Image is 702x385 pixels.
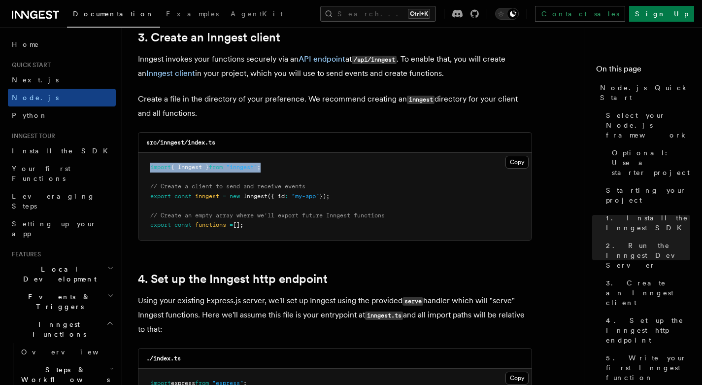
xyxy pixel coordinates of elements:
a: AgentKit [225,3,289,27]
span: Overview [21,348,123,356]
a: Starting your project [602,181,690,209]
span: { Inngest } [171,164,209,171]
span: Quick start [8,61,51,69]
button: Copy [505,372,529,385]
span: Python [12,111,48,119]
a: Setting up your app [8,215,116,243]
p: Create a file in the directory of your preference. We recommend creating an directory for your cl... [138,92,532,120]
h4: On this page [596,63,690,79]
span: Optional: Use a starter project [612,148,690,177]
a: Examples [160,3,225,27]
span: // Create an empty array where we'll export future Inngest functions [150,212,385,219]
span: ; [257,164,261,171]
a: Select your Node.js framework [602,106,690,144]
p: Using your existing Express.js server, we'll set up Inngest using the provided handler which will... [138,294,532,336]
code: inngest [407,96,435,104]
span: from [209,164,223,171]
span: // Create a client to send and receive events [150,183,305,190]
span: const [174,221,192,228]
a: 3. Create an Inngest client [602,274,690,312]
span: 5. Write your first Inngest function [606,353,690,383]
span: Setting up your app [12,220,97,238]
a: 4. Set up the Inngest http endpoint [602,312,690,349]
span: Inngest Functions [8,319,106,339]
a: Overview [17,343,116,361]
code: src/inngest/index.ts [146,139,215,146]
span: Documentation [73,10,154,18]
code: serve [402,297,423,306]
a: Optional: Use a starter project [608,144,690,181]
button: Toggle dark mode [495,8,519,20]
span: Leveraging Steps [12,192,95,210]
span: Home [12,39,39,49]
span: 1. Install the Inngest SDK [606,213,690,233]
a: 4. Set up the Inngest http endpoint [138,272,328,286]
a: Contact sales [535,6,625,22]
a: API endpoint [299,54,345,64]
span: 4. Set up the Inngest http endpoint [606,315,690,345]
code: ./index.ts [146,355,181,362]
kbd: Ctrl+K [408,9,430,19]
span: AgentKit [231,10,283,18]
span: 3. Create an Inngest client [606,278,690,308]
span: import [150,164,171,171]
span: "inngest" [226,164,257,171]
a: Node.js [8,89,116,106]
a: Home [8,35,116,53]
button: Events & Triggers [8,288,116,315]
span: = [230,221,233,228]
span: Starting your project [606,185,690,205]
span: Events & Triggers [8,292,107,312]
span: Features [8,250,41,258]
a: 3. Create an Inngest client [138,31,280,44]
button: Local Development [8,260,116,288]
button: Copy [505,156,529,169]
span: []; [233,221,243,228]
a: Python [8,106,116,124]
span: export [150,193,171,200]
a: Inngest client [146,69,195,78]
span: : [285,193,288,200]
span: 2. Run the Inngest Dev Server [606,241,690,270]
a: Sign Up [629,6,694,22]
span: Node.js [12,94,59,102]
span: Local Development [8,264,107,284]
span: functions [195,221,226,228]
span: ({ id [267,193,285,200]
span: Steps & Workflows [17,365,110,385]
span: const [174,193,192,200]
a: Node.js Quick Start [596,79,690,106]
span: inngest [195,193,219,200]
span: Select your Node.js framework [606,110,690,140]
span: Install the SDK [12,147,114,155]
a: Leveraging Steps [8,187,116,215]
a: 1. Install the Inngest SDK [602,209,690,237]
span: Inngest tour [8,132,55,140]
span: Your first Functions [12,165,70,182]
a: Next.js [8,71,116,89]
a: Your first Functions [8,160,116,187]
code: /api/inngest [352,56,397,64]
span: "my-app" [292,193,319,200]
p: Inngest invokes your functions securely via an at . To enable that, you will create an in your pr... [138,52,532,80]
a: 2. Run the Inngest Dev Server [602,237,690,274]
span: }); [319,193,330,200]
code: inngest.ts [365,312,403,320]
a: Documentation [67,3,160,28]
button: Search...Ctrl+K [320,6,436,22]
button: Inngest Functions [8,315,116,343]
span: new [230,193,240,200]
span: Examples [166,10,219,18]
span: Inngest [243,193,267,200]
span: export [150,221,171,228]
a: Install the SDK [8,142,116,160]
span: Next.js [12,76,59,84]
span: Node.js Quick Start [600,83,690,103]
span: = [223,193,226,200]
